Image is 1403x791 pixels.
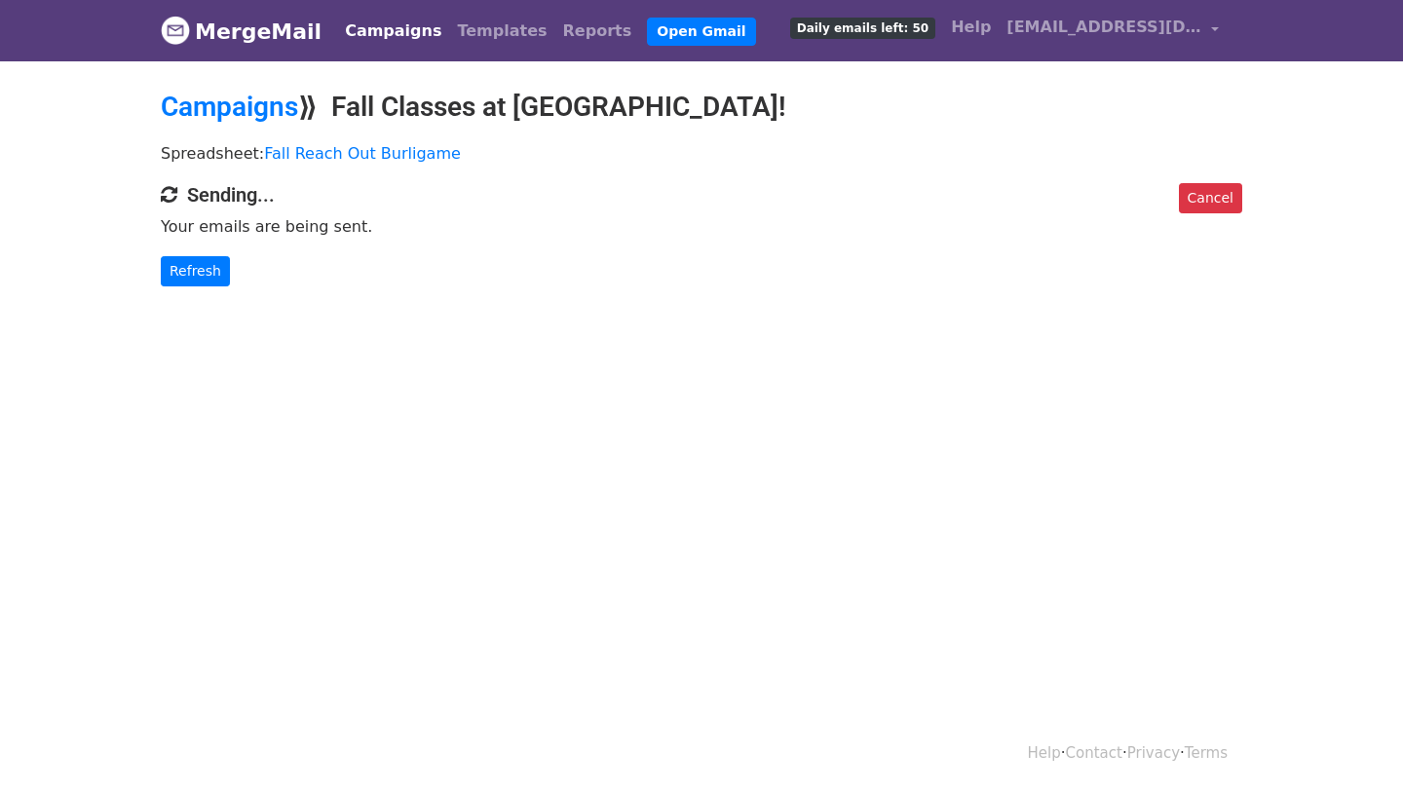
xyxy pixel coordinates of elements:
[1179,183,1242,213] a: Cancel
[782,8,943,47] a: Daily emails left: 50
[161,91,1242,124] h2: ⟫ Fall Classes at [GEOGRAPHIC_DATA]!
[161,91,298,123] a: Campaigns
[161,16,190,45] img: MergeMail logo
[161,256,230,286] a: Refresh
[161,216,1242,237] p: Your emails are being sent.
[555,12,640,51] a: Reports
[264,144,461,163] a: Fall Reach Out Burligame
[337,12,449,51] a: Campaigns
[161,11,322,52] a: MergeMail
[161,143,1242,164] p: Spreadsheet:
[449,12,554,51] a: Templates
[943,8,999,47] a: Help
[790,18,935,39] span: Daily emails left: 50
[1066,744,1122,762] a: Contact
[1028,744,1061,762] a: Help
[647,18,755,46] a: Open Gmail
[1185,744,1228,762] a: Terms
[1006,16,1201,39] span: [EMAIL_ADDRESS][DOMAIN_NAME]
[1127,744,1180,762] a: Privacy
[999,8,1227,54] a: [EMAIL_ADDRESS][DOMAIN_NAME]
[161,183,1242,207] h4: Sending...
